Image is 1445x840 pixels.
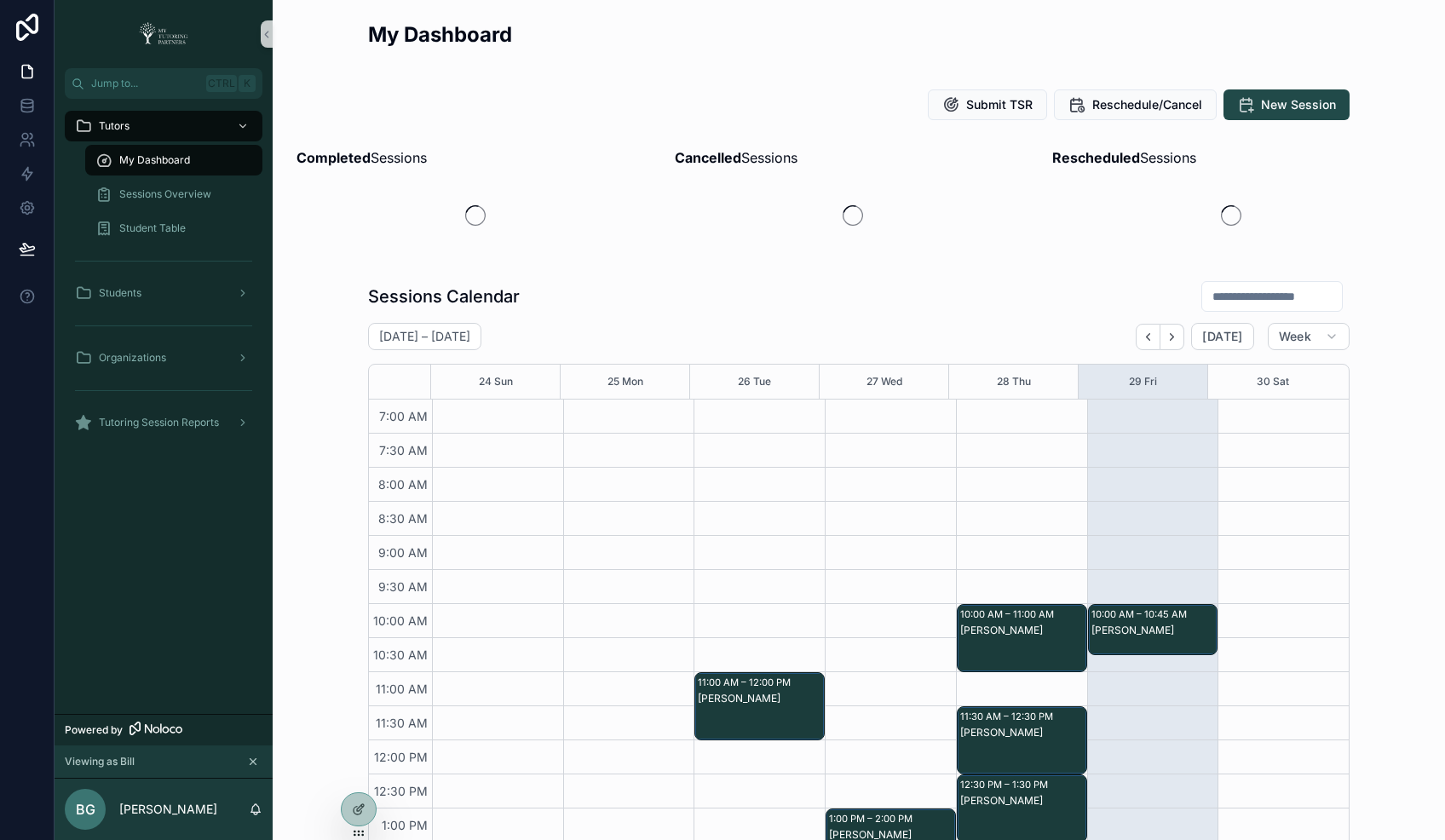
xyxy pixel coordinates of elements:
button: Jump to...CtrlK [65,68,262,99]
div: 11:00 AM – 12:00 PM [698,674,795,691]
div: 11:30 AM – 12:30 PM[PERSON_NAME] [958,707,1086,774]
span: Sessions [296,147,427,168]
span: Organizations [99,351,166,365]
button: Week [1268,323,1350,350]
span: Reschedule/Cancel [1092,96,1202,113]
span: 7:30 AM [375,443,432,457]
span: Student Table [119,222,186,235]
a: Powered by [55,714,273,745]
div: 10:00 AM – 11:00 AM [960,606,1058,623]
div: [PERSON_NAME] [960,624,1085,637]
button: 27 Wed [866,365,902,399]
span: My Dashboard [119,153,190,167]
div: [PERSON_NAME] [960,794,1085,808]
span: 7:00 AM [375,409,432,423]
button: Submit TSR [928,89,1047,120]
strong: Completed [296,149,371,166]
span: 12:00 PM [370,750,432,764]
span: Powered by [65,723,123,737]
div: [PERSON_NAME] [698,692,823,705]
span: 10:00 AM [369,613,432,628]
span: K [240,77,254,90]
div: [PERSON_NAME] [1091,624,1217,637]
span: Week [1279,329,1311,344]
a: Sessions Overview [85,179,262,210]
span: New Session [1261,96,1336,113]
a: Student Table [85,213,262,244]
button: 28 Thu [997,365,1031,399]
div: [PERSON_NAME] [960,726,1085,739]
span: 10:30 AM [369,647,432,662]
a: My Dashboard [85,145,262,175]
span: Sessions [1052,147,1196,168]
span: 1:00 PM [377,818,432,832]
div: scrollable content [55,99,273,460]
span: 9:30 AM [374,579,432,594]
button: Next [1160,324,1184,350]
div: 10:00 AM – 10:45 AM [1091,606,1191,623]
button: 29 Fri [1129,365,1157,399]
div: 10:00 AM – 10:45 AM[PERSON_NAME] [1089,605,1218,654]
div: 12:30 PM – 1:30 PM [960,776,1052,793]
button: 25 Mon [607,365,643,399]
span: 8:00 AM [374,477,432,492]
span: Tutors [99,119,130,133]
span: Viewing as Bill [65,755,135,768]
h1: Sessions Calendar [368,285,520,308]
span: 9:00 AM [374,545,432,560]
button: [DATE] [1191,323,1253,350]
span: Tutoring Session Reports [99,416,219,429]
h2: [DATE] – [DATE] [379,328,470,345]
img: App logo [134,20,193,48]
span: Jump to... [91,77,199,90]
button: Back [1136,324,1160,350]
strong: Rescheduled [1052,149,1140,166]
a: Organizations [65,342,262,373]
button: New Session [1223,89,1350,120]
span: Sessions Overview [119,187,211,201]
span: Submit TSR [966,96,1033,113]
button: 30 Sat [1257,365,1289,399]
a: Tutors [65,111,262,141]
strong: Cancelled [675,149,741,166]
div: 1:00 PM – 2:00 PM [829,810,917,827]
span: Ctrl [206,75,237,92]
span: Students [99,286,141,300]
button: 24 Sun [479,365,513,399]
a: Tutoring Session Reports [65,407,262,438]
button: 26 Tue [738,365,771,399]
span: 11:00 AM [371,682,432,696]
span: Sessions [675,147,797,168]
a: Students [65,278,262,308]
div: 10:00 AM – 11:00 AM[PERSON_NAME] [958,605,1086,671]
div: 11:30 AM – 12:30 PM [960,708,1057,725]
h2: My Dashboard [368,20,512,49]
span: [DATE] [1202,329,1242,344]
button: Reschedule/Cancel [1054,89,1217,120]
span: 8:30 AM [374,511,432,526]
p: [PERSON_NAME] [119,801,217,818]
span: 12:30 PM [370,784,432,798]
span: BG [76,799,95,820]
div: 11:00 AM – 12:00 PM[PERSON_NAME] [695,673,824,739]
span: 11:30 AM [371,716,432,730]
